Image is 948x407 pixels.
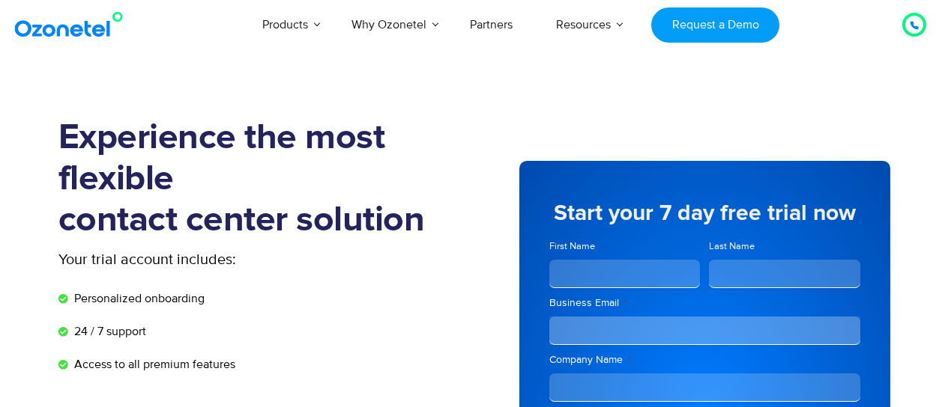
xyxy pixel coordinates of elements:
[549,239,701,254] label: First Name
[709,239,860,254] label: Last Name
[549,202,860,224] h5: Start your 7 day free trial now
[58,117,474,241] h1: Experience the most flexible contact center solution
[70,355,235,373] span: Access to all premium features
[549,296,860,310] label: Business Email
[651,7,779,43] a: Request a Demo
[70,322,146,340] span: 24 / 7 support
[58,248,362,271] p: Your trial account includes:
[549,352,860,367] label: Company Name
[70,290,205,307] span: Personalized onboarding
